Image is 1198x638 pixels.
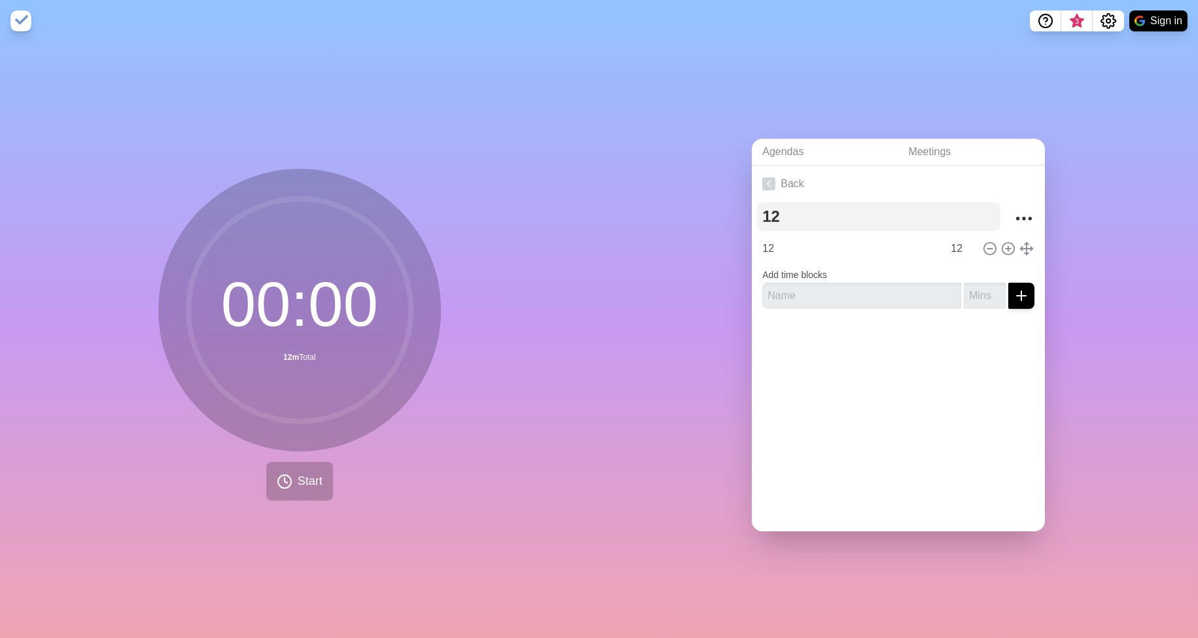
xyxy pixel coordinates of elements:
[964,283,1006,309] input: Mins
[762,283,961,309] input: Name
[898,139,1045,166] a: Meetings
[1011,205,1037,232] button: More
[945,236,977,262] input: Mins
[757,236,943,262] input: Name
[1030,10,1061,31] button: Help
[1129,10,1188,31] button: Sign in
[1072,16,1082,27] span: 3
[10,10,31,31] img: timeblocks logo
[1093,10,1124,31] button: Settings
[1135,16,1145,26] img: google logo
[1061,10,1093,31] button: What’s new
[266,462,333,501] button: Start
[752,166,1045,202] a: Back
[762,270,827,280] label: Add time blocks
[298,472,323,490] span: Start
[752,139,898,166] a: Agendas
